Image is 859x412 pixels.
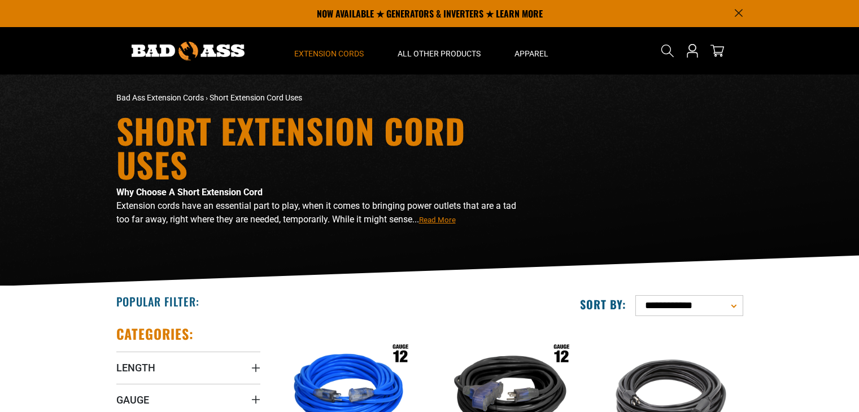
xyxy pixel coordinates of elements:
[116,199,529,226] p: Extension cords have an essential part to play, when it comes to bringing power outlets that are ...
[116,92,529,104] nav: breadcrumbs
[206,93,208,102] span: ›
[514,49,548,59] span: Apparel
[116,352,260,383] summary: Length
[419,216,456,224] span: Read More
[580,297,626,312] label: Sort by:
[381,27,498,74] summary: All Other Products
[294,49,364,59] span: Extension Cords
[659,42,677,60] summary: Search
[277,27,381,74] summary: Extension Cords
[116,393,149,406] span: Gauge
[116,113,529,181] h1: Short Extension Cord Uses
[116,93,204,102] a: Bad Ass Extension Cords
[116,325,194,343] h2: Categories:
[498,27,565,74] summary: Apparel
[398,49,481,59] span: All Other Products
[116,361,155,374] span: Length
[116,294,199,309] h2: Popular Filter:
[210,93,302,102] span: Short Extension Cord Uses
[132,42,245,60] img: Bad Ass Extension Cords
[116,187,263,198] strong: Why Choose A Short Extension Cord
